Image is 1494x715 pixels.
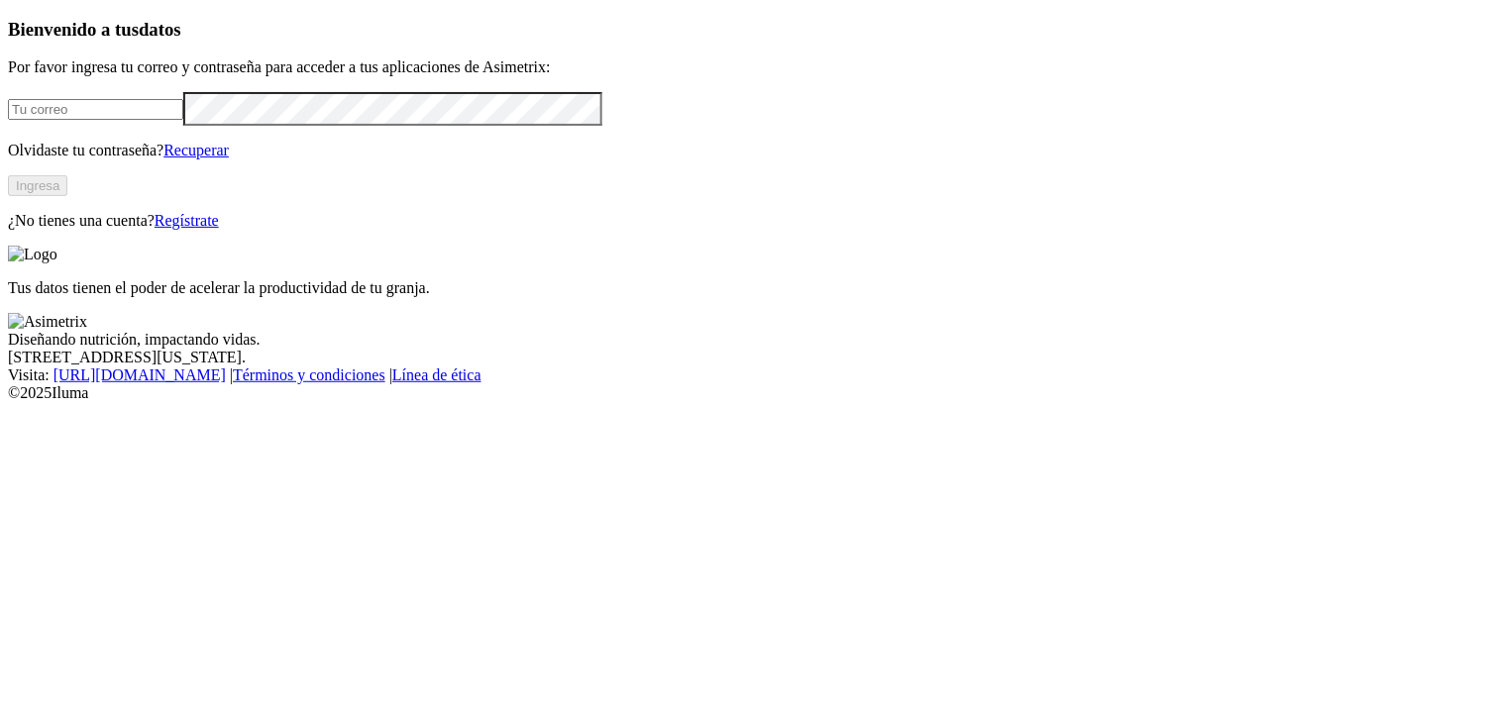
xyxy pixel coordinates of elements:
img: Logo [8,246,57,263]
a: Recuperar [163,142,229,158]
h3: Bienvenido a tus [8,19,1486,41]
a: [URL][DOMAIN_NAME] [53,366,226,383]
div: © 2025 Iluma [8,384,1486,402]
a: Línea de ética [392,366,481,383]
div: [STREET_ADDRESS][US_STATE]. [8,349,1486,366]
p: Olvidaste tu contraseña? [8,142,1486,159]
span: datos [139,19,181,40]
p: Tus datos tienen el poder de acelerar la productividad de tu granja. [8,279,1486,297]
input: Tu correo [8,99,183,120]
p: Por favor ingresa tu correo y contraseña para acceder a tus aplicaciones de Asimetrix: [8,58,1486,76]
div: Diseñando nutrición, impactando vidas. [8,331,1486,349]
div: Visita : | | [8,366,1486,384]
button: Ingresa [8,175,67,196]
img: Asimetrix [8,313,87,331]
a: Términos y condiciones [233,366,385,383]
p: ¿No tienes una cuenta? [8,212,1486,230]
a: Regístrate [155,212,219,229]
